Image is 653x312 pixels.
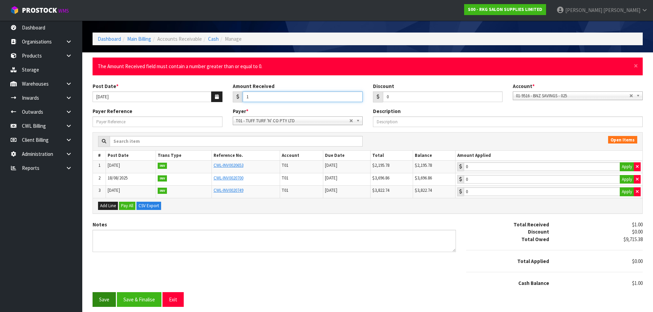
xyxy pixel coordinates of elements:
button: Apply [620,187,634,196]
span: [PERSON_NAME] [603,7,640,13]
span: $2,195.78 [415,162,432,168]
a: S00 - RKG SALON SUPPLIES LIMITED [464,4,546,15]
span: $3,696.86 [372,175,389,181]
td: 2 [93,173,106,186]
span: $1.00 [632,221,643,228]
input: Amount Received [243,91,363,102]
button: Apply [620,175,634,184]
label: Description [373,108,401,115]
span: $3,696.86 [415,175,432,181]
strong: Discount [528,228,549,235]
input: Post Date [93,91,211,102]
th: Account [280,151,323,161]
button: Save & Finalise [117,292,161,307]
small: WMS [58,8,69,14]
th: Trans Type [156,151,212,161]
strong: Cash Balance [518,280,549,286]
strong: INV [158,175,167,182]
img: cube-alt.png [10,6,19,14]
strong: S00 - RKG SALON SUPPLIES LIMITED [468,7,542,12]
input: Amount Discounted [383,91,503,102]
th: Due Date [323,151,370,161]
a: Main Billing [127,36,151,42]
label: Post Date [93,83,119,90]
td: 3 [93,186,106,198]
span: $9,715.38 [624,236,643,242]
span: $2,195.78 [372,162,389,168]
span: $3,822.74 [415,187,432,193]
button: CSV Export [136,202,161,210]
span: Open Items [608,136,637,143]
span: Accounts Receivable [157,36,202,42]
td: [DATE] [323,186,370,198]
td: 1 [93,161,106,173]
a: Cash [208,36,219,42]
button: Exit [162,292,184,307]
strong: Total Received [513,221,549,228]
strong: INV [158,163,167,169]
span: $1.00 [632,280,643,286]
label: Payer [233,108,249,115]
span: $0.00 [632,228,643,235]
a: CWL-INV0020700 [214,175,243,181]
td: 18/08/2025 [106,173,156,186]
th: # [93,151,106,161]
label: Amount Received [233,83,275,90]
th: Reference No. [211,151,280,161]
th: Amount Applied [455,151,642,161]
td: [DATE] [323,173,370,186]
td: [DATE] [106,161,156,173]
li: The Amount Received field must contain a number greater than or equal to 0. [98,63,631,70]
span: 01-9516 - BNZ SAVINGS - 025 [516,92,629,100]
strong: INV [158,188,167,194]
strong: Total Owed [521,236,549,242]
th: Balance [413,151,456,161]
label: Notes [93,221,107,228]
input: Payer Reference [93,116,222,127]
span: Manage [225,36,242,42]
td: [DATE] [106,186,156,198]
span: [PERSON_NAME] [565,7,602,13]
span: ProStock [22,6,57,15]
label: Payer Reference [93,108,132,115]
button: Save [93,292,116,307]
a: CWL-INV0020653 [214,162,243,168]
label: Discount [373,83,394,90]
td: T01 [280,161,323,173]
td: T01 [280,173,323,186]
td: [DATE] [323,161,370,173]
button: Pay All [119,202,135,210]
label: Account [513,83,535,90]
button: Add Line [98,202,118,210]
a: CWL-INV0020749 [214,187,243,193]
span: $3,822.74 [372,187,389,193]
span: $0.00 [632,258,643,264]
input: Search item [110,136,363,147]
strong: Total Applied [517,258,549,264]
span: T01 - TUFF TURF 'N' CO PTY LTD [236,117,349,125]
span: × [634,61,638,71]
button: Apply [620,162,634,171]
a: Dashboard [98,36,121,42]
input: Description [373,116,643,127]
th: Post Date [106,151,156,161]
th: Total [371,151,413,161]
td: T01 [280,186,323,198]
